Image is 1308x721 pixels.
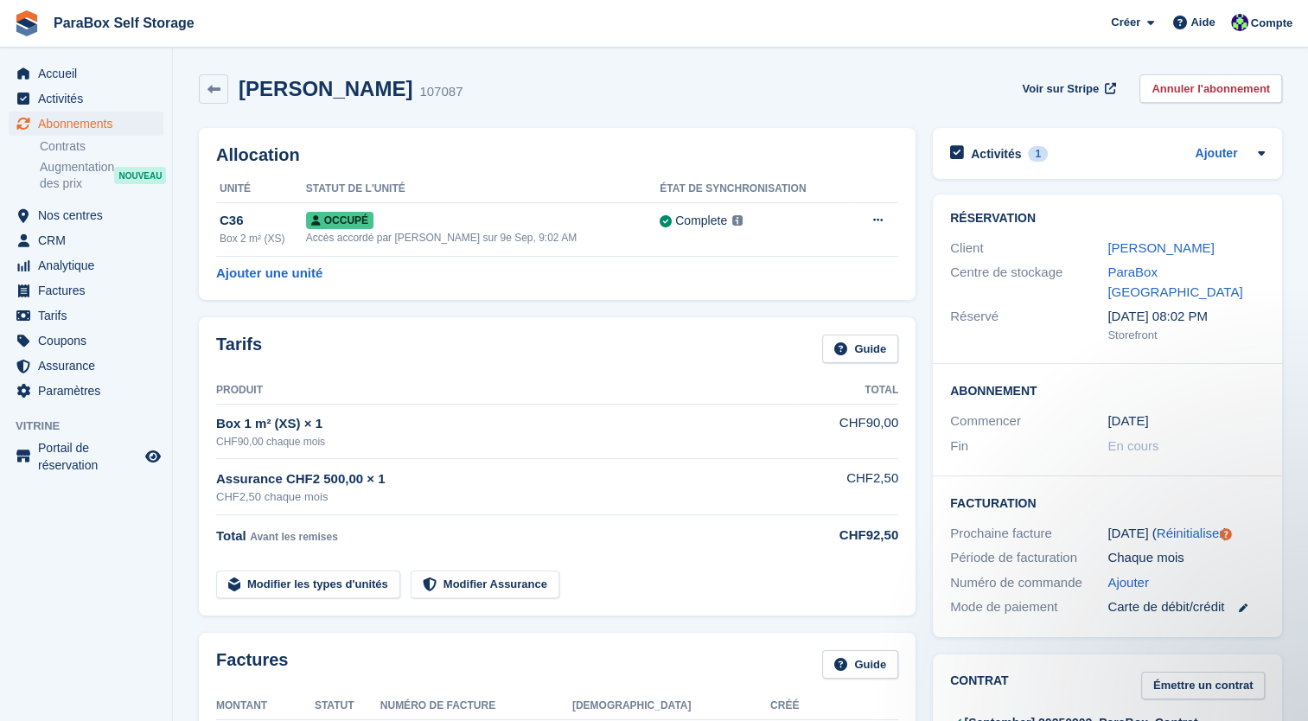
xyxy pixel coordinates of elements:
[216,488,798,506] div: CHF2,50 chaque mois
[950,524,1107,544] div: Prochaine facture
[9,253,163,278] a: menu
[1107,240,1214,255] a: [PERSON_NAME]
[1218,526,1234,542] div: Tooltip anchor
[1107,597,1265,617] div: Carte de débit/crédit
[798,377,898,405] th: Total
[950,548,1107,568] div: Période de facturation
[1231,14,1248,31] img: Tess Bédat
[1195,144,1237,164] a: Ajouter
[216,264,322,284] a: Ajouter une unité
[950,597,1107,617] div: Mode de paiement
[9,86,163,111] a: menu
[216,175,306,203] th: Unité
[40,138,163,155] a: Contrats
[216,571,400,599] a: Modifier les types d'unités
[950,263,1107,302] div: Centre de stockage
[732,215,743,226] img: icon-info-grey-7440780725fd019a000dd9b08b2336e03edf1995a4989e88bcd33f0948082b44.svg
[950,307,1107,343] div: Réservé
[1141,672,1266,700] a: Émettre un contrat
[950,437,1107,456] div: Fin
[971,146,1021,162] h2: Activités
[250,531,338,543] span: Avant les remises
[38,228,142,252] span: CRM
[1107,265,1242,299] a: ParaBox [GEOGRAPHIC_DATA]
[9,303,163,328] a: menu
[572,692,770,720] th: [DEMOGRAPHIC_DATA]
[9,203,163,227] a: menu
[1107,438,1158,453] span: En cours
[40,159,114,192] span: Augmentation des prix
[216,377,798,405] th: Produit
[950,412,1107,431] div: Commencer
[216,414,798,434] div: Box 1 m² (XS) × 1
[38,112,142,136] span: Abonnements
[822,650,898,679] a: Guide
[1107,524,1265,544] div: [DATE] ( )
[216,335,262,363] h2: Tarifs
[419,82,463,102] div: 107087
[38,61,142,86] span: Accueil
[306,212,373,229] span: Occupé
[216,528,246,543] span: Total
[822,335,898,363] a: Guide
[1107,573,1149,593] a: Ajouter
[40,158,163,193] a: Augmentation des prix NOUVEAU
[1015,74,1119,103] a: Voir sur Stripe
[1251,15,1292,32] span: Compte
[220,231,306,246] div: Box 2 m² (XS)
[38,439,142,474] span: Portail de réservation
[306,230,660,246] div: Accès accordé par [PERSON_NAME] sur 9e Sep, 9:02 AM
[798,404,898,458] td: CHF90,00
[9,354,163,378] a: menu
[1190,14,1215,31] span: Aide
[950,239,1107,258] div: Client
[950,573,1107,593] div: Numéro de commande
[216,469,798,489] div: Assurance CHF2 500,00 × 1
[16,418,172,435] span: Vitrine
[220,211,306,231] div: C36
[798,526,898,546] div: CHF92,50
[143,446,163,467] a: Boutique d'aperçu
[14,10,40,36] img: stora-icon-8386f47178a22dfd0bd8f6a31ec36ba5ce8667c1dd55bd0f319d3a0aa187defe.svg
[216,650,288,679] h2: Factures
[1107,548,1265,568] div: Chaque mois
[9,439,163,474] a: menu
[38,329,142,353] span: Coupons
[216,692,315,720] th: Montant
[38,354,142,378] span: Assurance
[9,329,163,353] a: menu
[1111,14,1140,31] span: Créer
[216,145,898,165] h2: Allocation
[1107,327,1265,344] div: Storefront
[9,278,163,303] a: menu
[660,175,851,203] th: État de synchronisation
[38,278,142,303] span: Factures
[38,86,142,111] span: Activités
[950,212,1265,226] h2: Réservation
[216,434,798,450] div: CHF90,00 chaque mois
[675,212,727,230] div: Complete
[47,9,201,37] a: ParaBox Self Storage
[38,303,142,328] span: Tarifs
[38,203,142,227] span: Nos centres
[9,61,163,86] a: menu
[9,228,163,252] a: menu
[380,692,572,720] th: Numéro de facture
[950,494,1265,511] h2: Facturation
[950,672,1008,700] h2: Contrat
[1139,74,1282,103] a: Annuler l'abonnement
[1107,307,1265,327] div: [DATE] 08:02 PM
[798,459,898,515] td: CHF2,50
[38,379,142,403] span: Paramètres
[1107,412,1148,431] time: 2025-09-08 23:00:00 UTC
[1157,526,1224,540] a: Réinitialiser
[1022,80,1099,98] span: Voir sur Stripe
[950,381,1265,399] h2: Abonnement
[38,253,142,278] span: Analytique
[306,175,660,203] th: Statut de l'unité
[315,692,380,720] th: Statut
[411,571,559,599] a: Modifier Assurance
[9,112,163,136] a: menu
[770,692,898,720] th: Créé
[9,379,163,403] a: menu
